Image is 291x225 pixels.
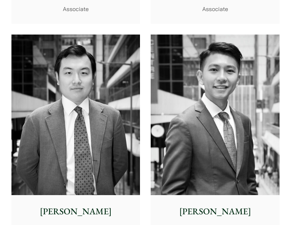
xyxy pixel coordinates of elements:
[16,5,135,13] p: Associate
[16,205,135,218] p: [PERSON_NAME]
[156,205,275,218] p: [PERSON_NAME]
[156,5,275,13] p: Associate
